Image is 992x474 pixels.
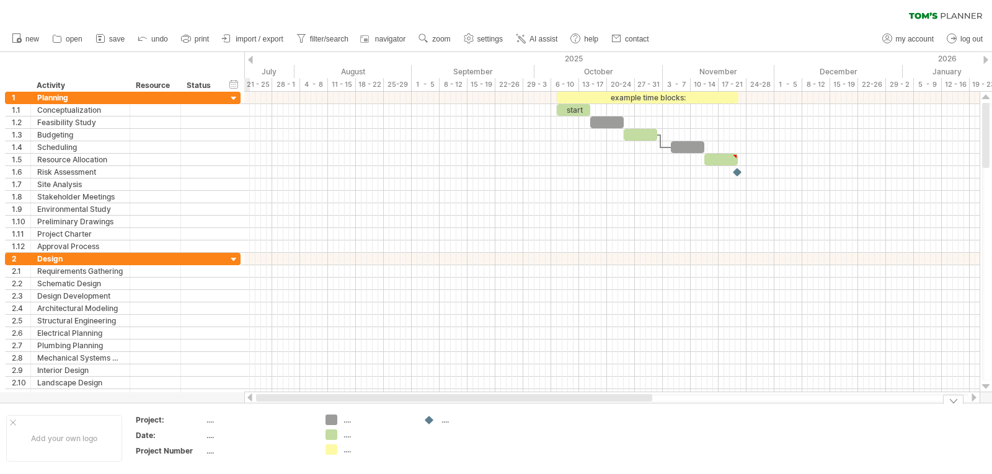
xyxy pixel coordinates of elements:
[109,35,125,43] span: save
[310,35,348,43] span: filter/search
[151,35,168,43] span: undo
[534,65,663,78] div: October 2025
[12,166,30,178] div: 1.6
[293,31,352,47] a: filter/search
[343,429,411,440] div: ....
[37,216,123,227] div: Preliminary Drawings
[37,116,123,128] div: Feasibility Study
[206,445,311,456] div: ....
[523,78,551,91] div: 29 - 3
[943,395,963,404] div: hide legend
[584,35,598,43] span: help
[12,352,30,364] div: 2.8
[12,240,30,252] div: 1.12
[944,31,986,47] a: log out
[37,290,123,302] div: Design Development
[37,203,123,215] div: Environmental Study
[12,377,30,388] div: 2.10
[66,35,82,43] span: open
[415,31,454,47] a: zoom
[12,191,30,203] div: 1.8
[914,78,942,91] div: 5 - 9
[12,228,30,240] div: 1.11
[467,78,495,91] div: 15 - 19
[12,104,30,116] div: 1.1
[567,31,602,47] a: help
[25,35,39,43] span: new
[343,415,411,425] div: ....
[663,78,691,91] div: 3 - 7
[206,415,311,425] div: ....
[12,178,30,190] div: 1.7
[244,78,272,91] div: 21 - 25
[557,104,590,116] div: start
[219,31,287,47] a: import / export
[12,253,30,265] div: 2
[136,79,174,92] div: Resource
[37,377,123,388] div: Landscape Design
[12,290,30,302] div: 2.3
[412,65,534,78] div: September 2025
[607,78,635,91] div: 20-24
[960,35,983,43] span: log out
[12,129,30,141] div: 1.3
[12,340,30,351] div: 2.7
[12,92,30,103] div: 1
[37,104,123,116] div: Conceptualization
[136,415,204,425] div: Project:
[412,78,440,91] div: 1 - 5
[37,141,123,153] div: Scheduling
[358,31,409,47] a: navigator
[830,78,858,91] div: 15 - 19
[12,203,30,215] div: 1.9
[37,327,123,339] div: Electrical Planning
[12,141,30,153] div: 1.4
[49,31,86,47] a: open
[272,78,300,91] div: 28 - 1
[384,78,412,91] div: 25-29
[635,78,663,91] div: 27 - 31
[513,31,561,47] a: AI assist
[37,79,123,92] div: Activity
[879,31,937,47] a: my account
[37,364,123,376] div: Interior Design
[625,35,649,43] span: contact
[12,389,30,401] div: 2.11
[37,129,123,141] div: Budgeting
[12,364,30,376] div: 2.9
[746,78,774,91] div: 24-28
[178,31,213,47] a: print
[440,78,467,91] div: 8 - 12
[579,78,607,91] div: 13 - 17
[12,216,30,227] div: 1.10
[343,444,411,455] div: ....
[37,92,123,103] div: Planning
[37,389,123,401] div: Design Review
[719,78,746,91] div: 17 - 21
[608,31,653,47] a: contact
[37,315,123,327] div: Structural Engineering
[37,278,123,289] div: Schematic Design
[551,78,579,91] div: 6 - 10
[375,35,405,43] span: navigator
[663,65,774,78] div: November 2025
[37,253,123,265] div: Design
[206,430,311,441] div: ....
[12,278,30,289] div: 2.2
[37,166,123,178] div: Risk Assessment
[187,79,214,92] div: Status
[37,352,123,364] div: Mechanical Systems Design
[886,78,914,91] div: 29 - 2
[37,240,123,252] div: Approval Process
[195,35,209,43] span: print
[12,116,30,128] div: 1.2
[774,78,802,91] div: 1 - 5
[92,31,128,47] a: save
[12,154,30,165] div: 1.5
[12,265,30,277] div: 2.1
[557,92,738,103] div: example time blocks:
[9,31,43,47] a: new
[529,35,557,43] span: AI assist
[37,302,123,314] div: Architectural Modeling
[12,302,30,314] div: 2.4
